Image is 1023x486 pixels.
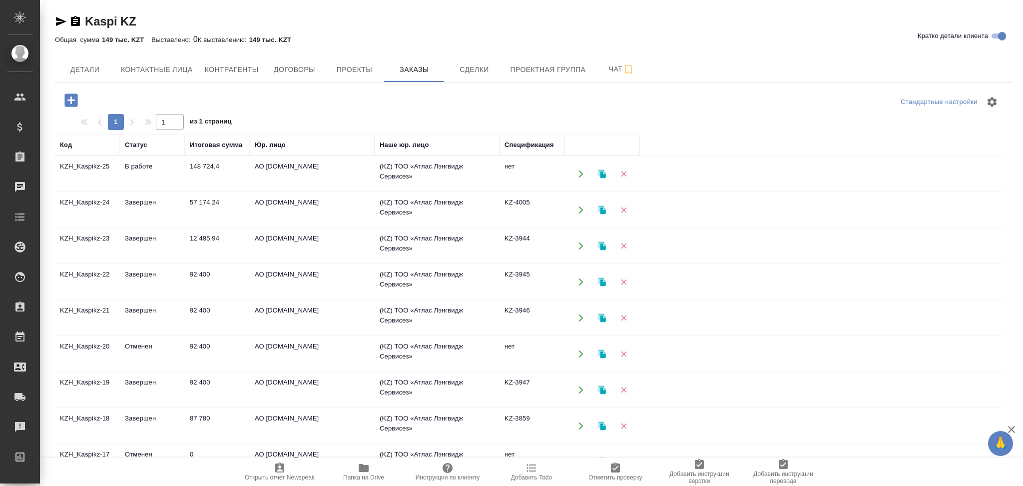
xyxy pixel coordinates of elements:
td: Завершен [120,372,185,407]
td: KZH_Kaspikz-20 [55,336,120,371]
button: Удалить [613,451,634,472]
button: Удалить [613,415,634,436]
td: KZH_Kaspikz-18 [55,408,120,443]
span: Добавить Todo [511,474,552,481]
td: KZH_Kaspikz-17 [55,444,120,479]
button: Добавить Todo [490,458,573,486]
button: Открыть [570,235,591,256]
span: Контрагенты [205,63,259,76]
td: (KZ) ТОО «Атлас Лэнгвидж Сервисез» [375,336,500,371]
button: Папка на Drive [322,458,406,486]
td: 92 400 [185,372,250,407]
td: Завершен [120,408,185,443]
td: АО [DOMAIN_NAME] [250,336,375,371]
td: АО [DOMAIN_NAME] [250,192,375,227]
button: Клонировать [592,271,612,292]
button: Открыть [570,343,591,364]
button: Открыть [570,415,591,436]
p: 149 тыс. KZT [102,36,151,43]
td: 92 400 [185,264,250,299]
span: Добавить инструкции перевода [747,470,819,484]
span: Инструкции по клиенту [416,474,480,481]
td: 87 780 [185,408,250,443]
button: Клонировать [592,343,612,364]
button: Скопировать ссылку [69,15,81,27]
span: Контактные лица [121,63,193,76]
td: АО [DOMAIN_NAME] [250,156,375,191]
td: KZH_Kaspikz-23 [55,228,120,263]
button: Удалить [613,343,634,364]
td: KZH_Kaspikz-19 [55,372,120,407]
td: KZH_Kaspikz-22 [55,264,120,299]
div: split button [898,94,980,110]
button: Скопировать ссылку для ЯМессенджера [55,15,67,27]
td: нет [500,444,564,479]
td: KZ-4005 [500,192,564,227]
span: Кратко детали клиента [918,31,988,41]
td: (KZ) ТОО «Атлас Лэнгвидж Сервисез» [375,264,500,299]
button: Добавить инструкции верстки [657,458,741,486]
button: Удалить [613,271,634,292]
button: Клонировать [592,307,612,328]
td: Отменен [120,336,185,371]
button: Удалить [613,379,634,400]
button: Открыть [570,163,591,184]
span: 🙏 [992,433,1009,454]
td: 92 400 [185,300,250,335]
td: KZ-3945 [500,264,564,299]
td: KZ-3946 [500,300,564,335]
td: (KZ) ТОО «Атлас Лэнгвидж Сервисез» [375,444,500,479]
td: АО [DOMAIN_NAME] [250,408,375,443]
td: АО [DOMAIN_NAME] [250,228,375,263]
td: 12 485,94 [185,228,250,263]
span: Проектная группа [510,63,585,76]
button: 🙏 [988,431,1013,456]
td: (KZ) ТОО «Атлас Лэнгвидж Сервисез» [375,300,500,335]
button: Удалить [613,163,634,184]
div: Код [60,140,72,150]
p: К выставлению: [198,36,249,43]
td: Отменен [120,444,185,479]
td: Завершен [120,264,185,299]
button: Клонировать [592,415,612,436]
span: Договоры [270,63,318,76]
div: Итоговая сумма [190,140,242,150]
span: Чат [597,63,645,75]
span: Проекты [330,63,378,76]
td: Завершен [120,300,185,335]
td: АО [DOMAIN_NAME] [250,372,375,407]
td: (KZ) ТОО «Атлас Лэнгвидж Сервисез» [375,192,500,227]
td: нет [500,156,564,191]
button: Открыть отчет Newspeak [238,458,322,486]
button: Добавить проект [57,90,85,110]
td: Завершен [120,192,185,227]
td: (KZ) ТОО «Атлас Лэнгвидж Сервисез» [375,372,500,407]
p: 149 тыс. KZT [249,36,299,43]
button: Отметить проверку [573,458,657,486]
td: 92 400 [185,336,250,371]
span: из 1 страниц [190,115,232,130]
button: Клонировать [592,451,612,472]
span: Добавить инструкции верстки [663,470,735,484]
span: Заказы [390,63,438,76]
div: Спецификация [505,140,554,150]
td: В работе [120,156,185,191]
span: Настроить таблицу [980,90,1004,114]
td: KZ-3859 [500,408,564,443]
td: АО [DOMAIN_NAME] [250,264,375,299]
button: Удалить [613,199,634,220]
button: Открыть [570,199,591,220]
td: KZH_Kaspikz-25 [55,156,120,191]
svg: Подписаться [622,63,634,75]
button: Удалить [613,307,634,328]
td: (KZ) ТОО «Атлас Лэнгвидж Сервисез» [375,408,500,443]
button: Открыть [570,271,591,292]
p: Общая сумма [55,36,102,43]
button: Инструкции по клиенту [406,458,490,486]
button: Клонировать [592,199,612,220]
span: Сделки [450,63,498,76]
td: KZ-3947 [500,372,564,407]
td: АО [DOMAIN_NAME] [250,444,375,479]
div: Наше юр. лицо [380,140,429,150]
a: Kaspi KZ [85,14,136,28]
